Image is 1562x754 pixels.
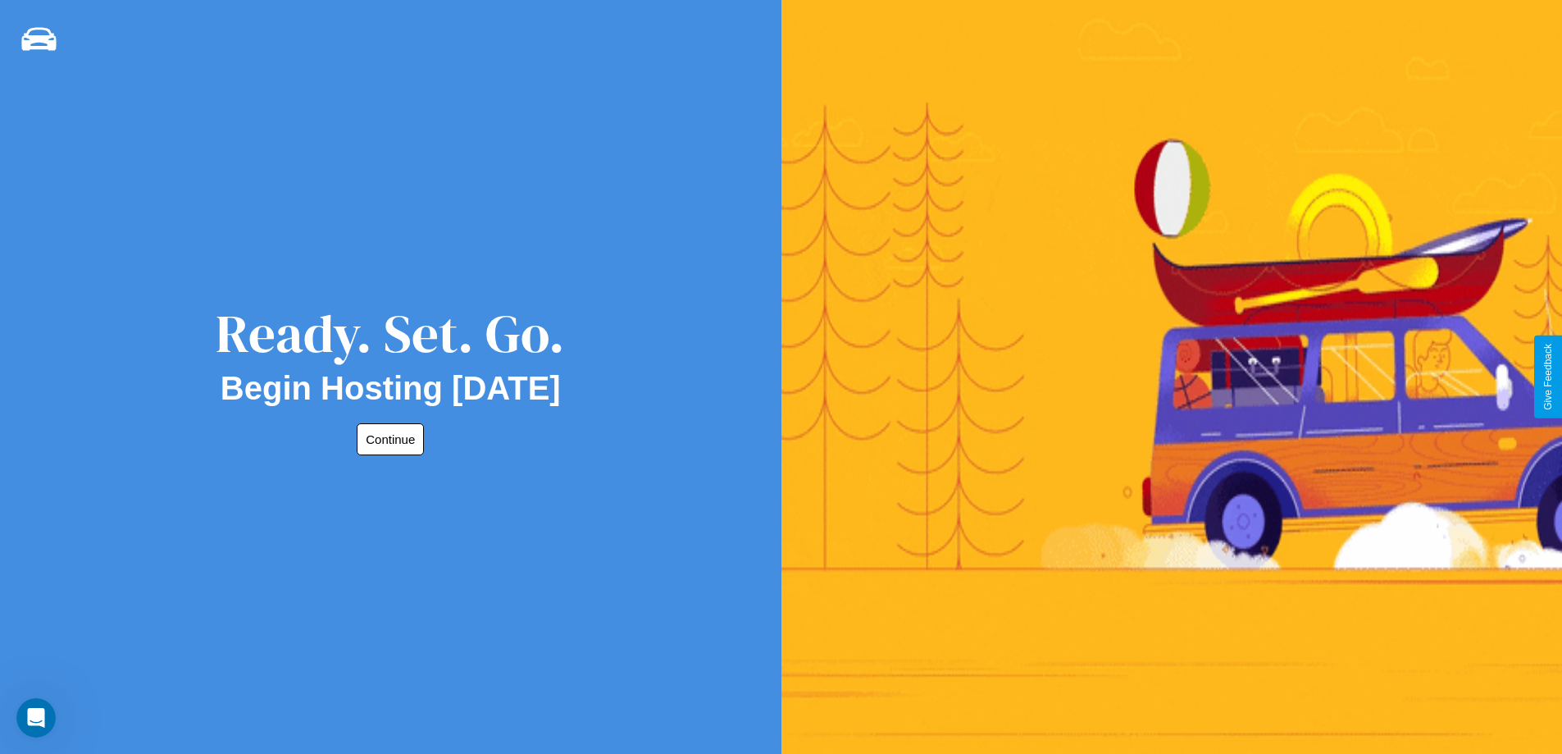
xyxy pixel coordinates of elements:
div: Give Feedback [1542,344,1554,410]
button: Continue [357,423,424,455]
iframe: Intercom live chat [16,698,56,738]
h2: Begin Hosting [DATE] [221,370,561,407]
div: Ready. Set. Go. [216,297,565,370]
